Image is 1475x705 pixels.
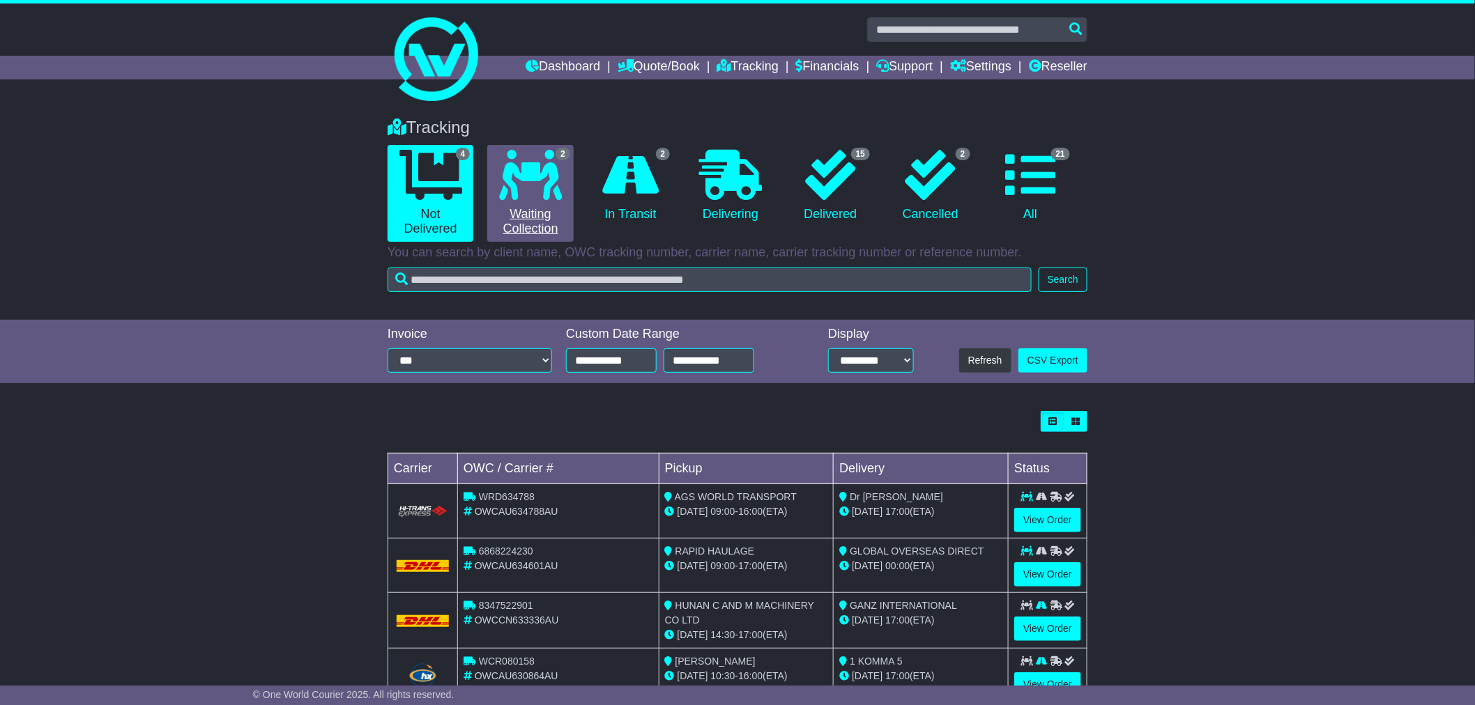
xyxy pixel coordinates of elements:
[852,560,882,571] span: [DATE]
[475,506,558,517] span: OWCAU634788AU
[388,145,473,242] a: 4 Not Delivered
[675,545,755,557] span: RAPID HAULAGE
[656,148,671,160] span: 2
[675,491,797,502] span: AGS WORLD TRANSPORT
[388,327,552,342] div: Invoice
[828,327,914,342] div: Display
[1014,508,1081,532] a: View Order
[479,656,535,667] span: WCR080158
[711,560,735,571] span: 09:00
[839,613,1002,628] div: (ETA)
[711,629,735,640] span: 14:30
[788,145,873,227] a: 15 Delivered
[1029,56,1087,79] a: Reseller
[717,56,779,79] a: Tracking
[839,504,1002,519] div: (ETA)
[475,614,559,626] span: OWCCN633336AU
[850,545,984,557] span: GLOBAL OVERSEAS DIRECT
[665,504,828,519] div: - (ETA)
[850,656,902,667] span: 1 KOMMA 5
[839,559,1002,573] div: (ETA)
[852,614,882,626] span: [DATE]
[876,56,933,79] a: Support
[738,560,763,571] span: 17:00
[397,505,449,518] img: HiTrans.png
[711,506,735,517] span: 09:00
[988,145,1073,227] a: 21 All
[1018,348,1087,373] a: CSV Export
[839,669,1002,683] div: (ETA)
[479,545,533,557] span: 6868224230
[456,148,471,160] span: 4
[678,670,708,681] span: [DATE]
[665,628,828,642] div: - (ETA)
[850,600,957,611] span: GANZ INTERNATIONAL
[407,662,438,690] img: Hunter_Express.png
[526,56,600,79] a: Dashboard
[665,669,828,683] div: - (ETA)
[834,454,1009,484] td: Delivery
[659,454,834,484] td: Pickup
[956,148,970,160] span: 2
[885,506,910,517] span: 17:00
[388,454,458,484] td: Carrier
[618,56,700,79] a: Quote/Book
[1014,562,1081,587] a: View Order
[851,148,870,160] span: 15
[475,560,558,571] span: OWCAU634601AU
[887,145,973,227] a: 2 Cancelled
[678,560,708,571] span: [DATE]
[665,559,828,573] div: - (ETA)
[852,670,882,681] span: [DATE]
[678,506,708,517] span: [DATE]
[711,670,735,681] span: 10:30
[738,670,763,681] span: 16:00
[397,560,449,571] img: DHL.png
[566,327,790,342] div: Custom Date Range
[885,560,910,571] span: 00:00
[885,670,910,681] span: 17:00
[588,145,673,227] a: 2 In Transit
[1051,148,1070,160] span: 21
[397,615,449,626] img: DHL.png
[479,600,533,611] span: 8347522901
[253,689,454,700] span: © One World Courier 2025. All rights reserved.
[1014,617,1081,641] a: View Order
[687,145,773,227] a: Delivering
[475,670,558,681] span: OWCAU630864AU
[738,629,763,640] span: 17:00
[959,348,1011,373] button: Refresh
[850,491,943,502] span: Dr [PERSON_NAME]
[1014,672,1081,697] a: View Order
[458,454,659,484] td: OWC / Carrier #
[678,629,708,640] span: [DATE]
[556,148,570,160] span: 2
[479,491,535,502] span: WRD634788
[388,245,1087,261] p: You can search by client name, OWC tracking number, carrier name, carrier tracking number or refe...
[675,656,756,667] span: [PERSON_NAME]
[1039,268,1087,292] button: Search
[852,506,882,517] span: [DATE]
[738,506,763,517] span: 16:00
[665,600,814,626] span: HUNAN C AND M MACHINERY CO LTD
[487,145,573,242] a: 2 Waiting Collection
[885,614,910,626] span: 17:00
[796,56,859,79] a: Financials
[1009,454,1087,484] td: Status
[950,56,1011,79] a: Settings
[381,118,1094,138] div: Tracking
